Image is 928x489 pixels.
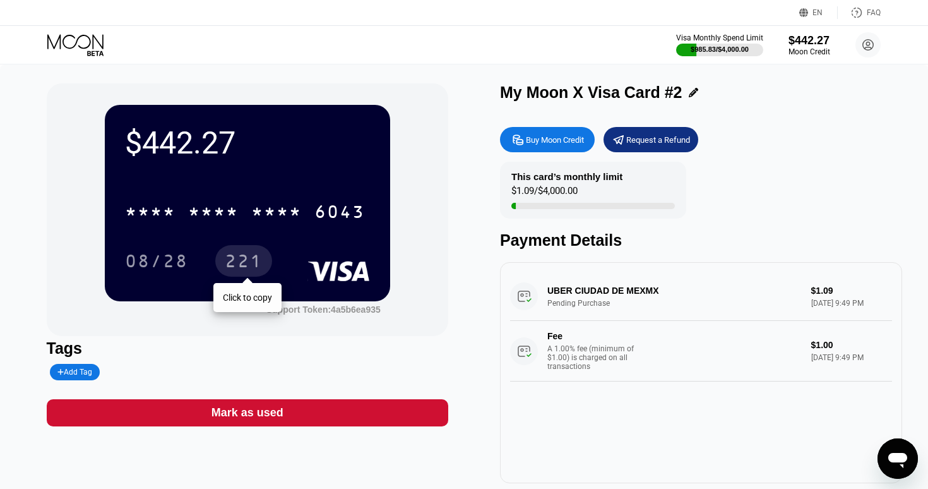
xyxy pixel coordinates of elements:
div: [DATE] 9:49 PM [811,353,892,362]
div: Support Token:4a5b6ea935 [266,305,381,315]
iframe: Button to launch messaging window [877,438,918,479]
div: $442.27Moon Credit [788,34,830,56]
div: A 1.00% fee (minimum of $1.00) is charged on all transactions [547,344,642,371]
div: Moon Credit [788,47,830,56]
div: Click to copy [223,293,272,303]
div: Support Token: 4a5b6ea935 [266,305,381,315]
div: 08/28 [116,245,198,277]
div: $985.83 / $4,000.00 [691,45,749,53]
div: 221 [225,253,263,273]
div: This card’s monthly limit [511,171,622,182]
div: Tags [47,339,449,358]
div: Request a Refund [604,127,698,152]
div: Fee [547,331,636,341]
div: 221 [215,245,272,277]
div: $1.09 / $4,000.00 [511,185,578,203]
div: Mark as used [211,406,283,420]
div: Add Tag [57,368,93,377]
div: $1.00 [811,340,892,350]
div: Payment Details [500,231,902,250]
div: Buy Moon Credit [526,135,584,145]
div: Visa Monthly Spend Limit$985.83/$4,000.00 [676,33,763,56]
div: Mark as used [47,399,449,426]
div: EN [812,8,823,17]
div: 6043 [314,203,365,224]
div: $442.27 [788,34,830,47]
div: EN [799,6,838,19]
div: Add Tag [50,364,100,380]
div: My Moon X Visa Card #2 [500,83,682,102]
div: FAQ [838,6,881,19]
div: 08/28 [125,253,188,273]
div: FAQ [867,8,881,17]
div: Visa Monthly Spend Limit [676,33,763,42]
div: $442.27 [125,125,370,161]
div: Buy Moon Credit [500,127,595,152]
div: FeeA 1.00% fee (minimum of $1.00) is charged on all transactions$1.00[DATE] 9:49 PM [510,321,892,382]
div: Request a Refund [626,135,690,145]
